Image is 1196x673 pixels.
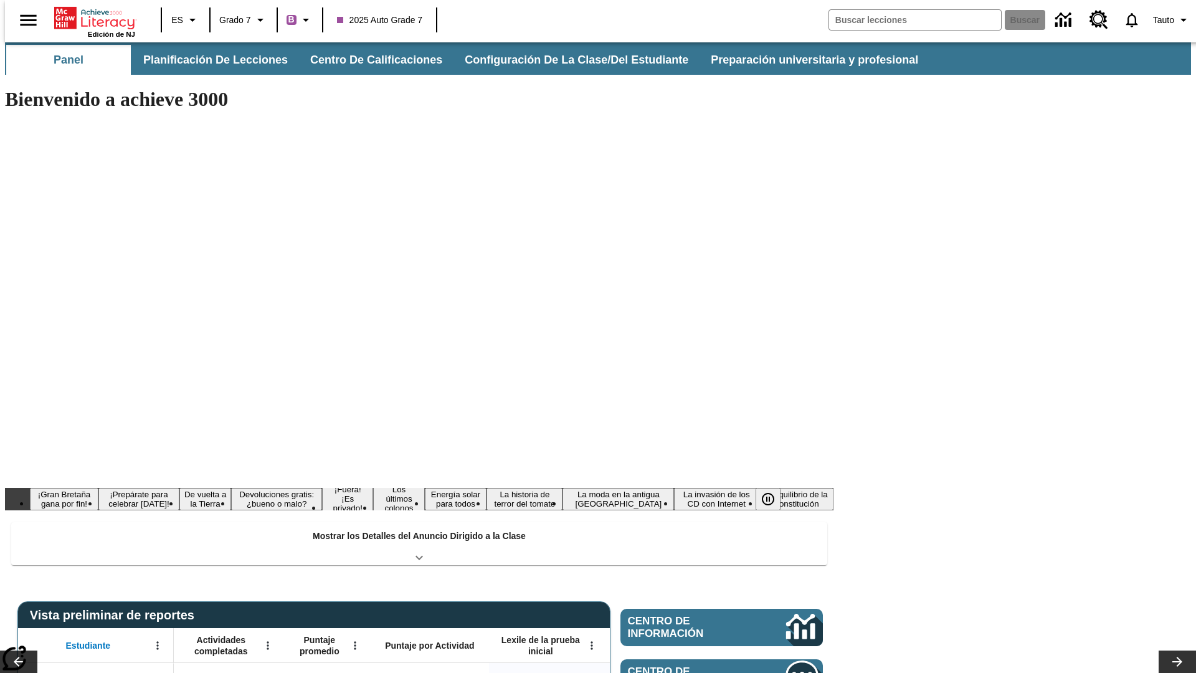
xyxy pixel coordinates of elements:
a: Centro de información [1048,3,1082,37]
button: Pausar [756,488,781,510]
button: Diapositiva 9 La moda en la antigua Roma [562,488,674,510]
button: Diapositiva 3 De vuelta a la Tierra [179,488,231,510]
button: Abrir menú [259,636,277,655]
span: Puntaje promedio [290,634,349,657]
button: Abrir menú [582,636,601,655]
span: Tauto [1153,14,1174,27]
button: Panel [6,45,131,75]
button: Carrusel de lecciones, seguir [1159,651,1196,673]
a: Notificaciones [1116,4,1148,36]
span: 2025 Auto Grade 7 [337,14,423,27]
button: Abrir menú [148,636,167,655]
span: Centro de información [628,615,744,640]
a: Centro de información [620,609,823,646]
button: Diapositiva 10 La invasión de los CD con Internet [674,488,759,510]
a: Centro de recursos, Se abrirá en una pestaña nueva. [1082,3,1116,37]
span: Lexile de la prueba inicial [495,634,586,657]
button: Planificación de lecciones [133,45,298,75]
button: Preparación universitaria y profesional [701,45,928,75]
span: Grado 7 [219,14,251,27]
button: Abrir menú [346,636,364,655]
button: Diapositiva 7 Energía solar para todos [425,488,487,510]
div: Mostrar los Detalles del Anuncio Dirigido a la Clase [11,522,827,565]
button: Diapositiva 1 ¡Gran Bretaña gana por fin! [30,488,98,510]
button: Diapositiva 2 ¡Prepárate para celebrar Juneteenth! [98,488,179,510]
button: Abrir el menú lateral [10,2,47,39]
span: Puntaje por Actividad [385,640,474,651]
button: Centro de calificaciones [300,45,452,75]
span: Estudiante [66,640,111,651]
div: Portada [54,4,135,38]
p: Mostrar los Detalles del Anuncio Dirigido a la Clase [313,530,526,543]
button: Configuración de la clase/del estudiante [455,45,698,75]
button: Grado: Grado 7, Elige un grado [214,9,273,31]
button: Perfil/Configuración [1148,9,1196,31]
div: Subbarra de navegación [5,42,1191,75]
span: Actividades completadas [180,634,262,657]
button: Diapositiva 11 El equilibrio de la Constitución [759,488,833,510]
button: Boost El color de la clase es morado/púrpura. Cambiar el color de la clase. [282,9,318,31]
input: Buscar campo [829,10,1001,30]
button: Diapositiva 6 Los últimos colonos [373,483,424,515]
button: Diapositiva 4 Devoluciones gratis: ¿bueno o malo? [231,488,322,510]
button: Diapositiva 8 La historia de terror del tomate [486,488,562,510]
div: Pausar [756,488,793,510]
span: Edición de NJ [88,31,135,38]
span: Vista preliminar de reportes [30,608,201,623]
button: Lenguaje: ES, Selecciona un idioma [166,9,206,31]
a: Portada [54,6,135,31]
span: B [288,12,295,27]
span: ES [171,14,183,27]
button: Diapositiva 5 ¡Fuera! ¡Es privado! [322,483,374,515]
h1: Bienvenido a achieve 3000 [5,88,833,111]
div: Subbarra de navegación [5,45,929,75]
